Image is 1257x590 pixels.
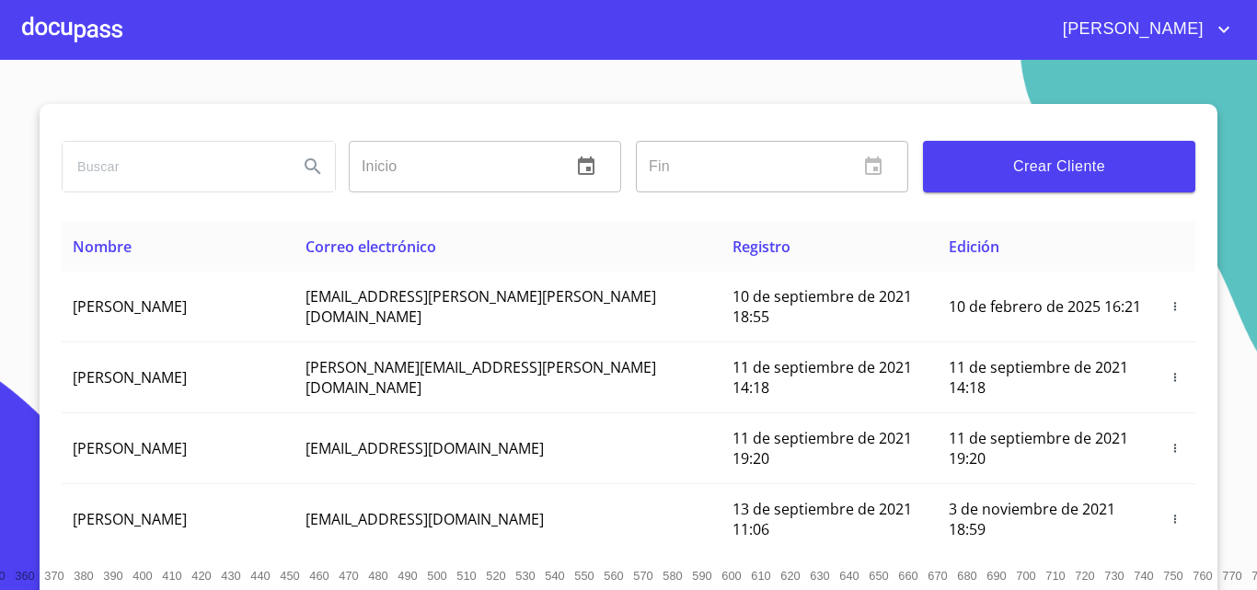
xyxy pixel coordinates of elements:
span: 450 [280,569,299,583]
span: [PERSON_NAME] [73,367,187,388]
span: Crear Cliente [938,154,1181,179]
span: 370 [44,569,63,583]
span: 360 [15,569,34,583]
span: 660 [898,569,917,583]
span: 400 [133,569,152,583]
span: 500 [427,569,446,583]
span: 550 [574,569,594,583]
span: 13 de septiembre de 2021 11:06 [732,499,912,539]
span: 710 [1045,569,1065,583]
span: 430 [221,569,240,583]
span: 540 [545,569,564,583]
span: 670 [928,569,947,583]
span: 630 [810,569,829,583]
span: 3 de noviembre de 2021 18:59 [949,499,1115,539]
span: [EMAIL_ADDRESS][PERSON_NAME][PERSON_NAME][DOMAIN_NAME] [306,286,656,327]
span: 460 [309,569,329,583]
span: 730 [1104,569,1124,583]
span: Correo electrónico [306,237,436,257]
span: [PERSON_NAME] [73,438,187,458]
span: [EMAIL_ADDRESS][DOMAIN_NAME] [306,509,544,529]
span: 690 [986,569,1006,583]
input: search [63,142,283,191]
span: 770 [1222,569,1241,583]
button: account of current user [1049,15,1235,44]
span: 490 [398,569,417,583]
span: 520 [486,569,505,583]
span: 510 [456,569,476,583]
span: 10 de febrero de 2025 16:21 [949,296,1141,317]
span: 700 [1016,569,1035,583]
span: [PERSON_NAME][EMAIL_ADDRESS][PERSON_NAME][DOMAIN_NAME] [306,357,656,398]
span: 560 [604,569,623,583]
span: 10 de septiembre de 2021 18:55 [732,286,912,327]
span: 720 [1075,569,1094,583]
span: 680 [957,569,976,583]
span: 610 [751,569,770,583]
span: 640 [839,569,859,583]
span: 600 [721,569,741,583]
span: 650 [869,569,888,583]
button: Crear Cliente [923,141,1195,192]
span: 760 [1193,569,1212,583]
span: 580 [663,569,682,583]
span: 480 [368,569,387,583]
span: [PERSON_NAME] [73,296,187,317]
span: Registro [732,237,790,257]
button: Search [291,145,335,189]
span: 740 [1134,569,1153,583]
span: 590 [692,569,711,583]
span: 420 [191,569,211,583]
span: 530 [515,569,535,583]
span: 750 [1163,569,1182,583]
span: 620 [780,569,800,583]
span: 11 de septiembre de 2021 14:18 [949,357,1128,398]
span: Edición [949,237,999,257]
span: 470 [339,569,358,583]
span: 570 [633,569,652,583]
span: 410 [162,569,181,583]
span: [EMAIL_ADDRESS][DOMAIN_NAME] [306,438,544,458]
span: 11 de septiembre de 2021 19:20 [949,428,1128,469]
span: 440 [250,569,270,583]
span: Nombre [73,237,132,257]
span: 390 [103,569,122,583]
span: 11 de septiembre de 2021 14:18 [732,357,912,398]
span: [PERSON_NAME] [1049,15,1213,44]
span: [PERSON_NAME] [73,509,187,529]
span: 11 de septiembre de 2021 19:20 [732,428,912,469]
span: 380 [74,569,93,583]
